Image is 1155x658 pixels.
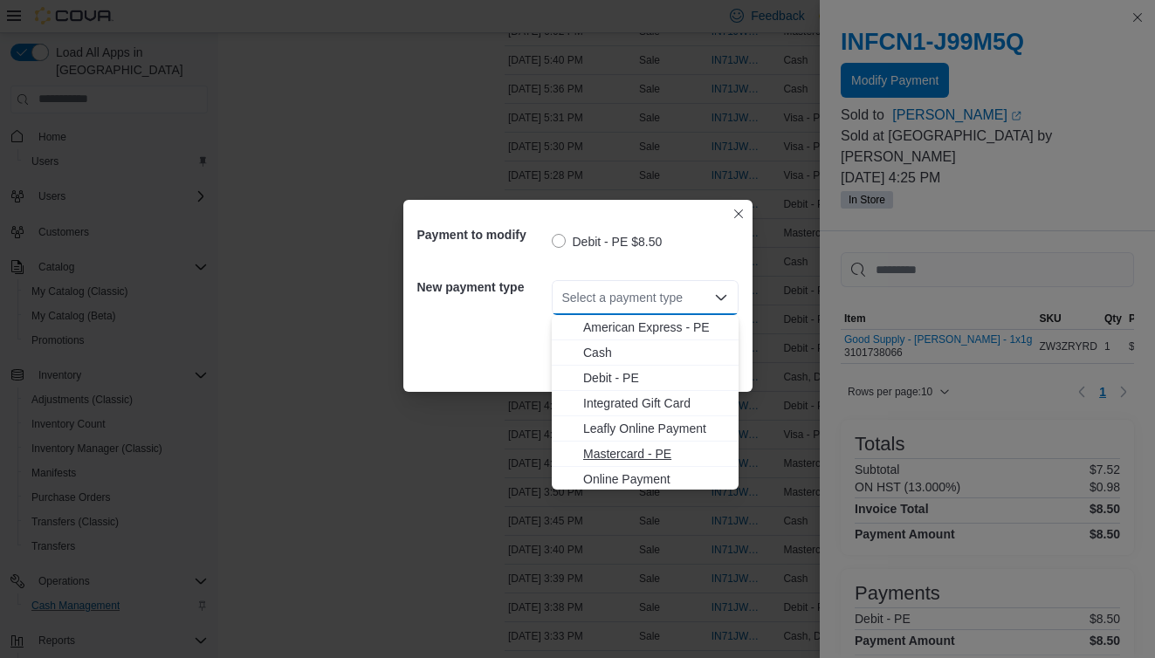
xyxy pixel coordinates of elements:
span: Cash [583,344,728,361]
div: Choose from the following options [552,315,739,517]
span: Integrated Gift Card [583,394,728,412]
span: American Express - PE [583,319,728,336]
h5: Payment to modify [417,217,548,252]
button: Close list of options [714,291,728,305]
span: Debit - PE [583,369,728,387]
input: Accessible screen reader label [562,287,564,308]
button: Closes this modal window [728,203,749,224]
button: Integrated Gift Card [552,391,739,416]
span: Online Payment [583,470,728,488]
button: Cash [552,340,739,366]
span: Leafly Online Payment [583,420,728,437]
button: Debit - PE [552,366,739,391]
span: Mastercard - PE [583,445,728,463]
button: American Express - PE [552,315,739,340]
label: Debit - PE $8.50 [552,231,663,252]
button: Online Payment [552,467,739,492]
button: Mastercard - PE [552,442,739,467]
h5: New payment type [417,270,548,305]
button: Leafly Online Payment [552,416,739,442]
